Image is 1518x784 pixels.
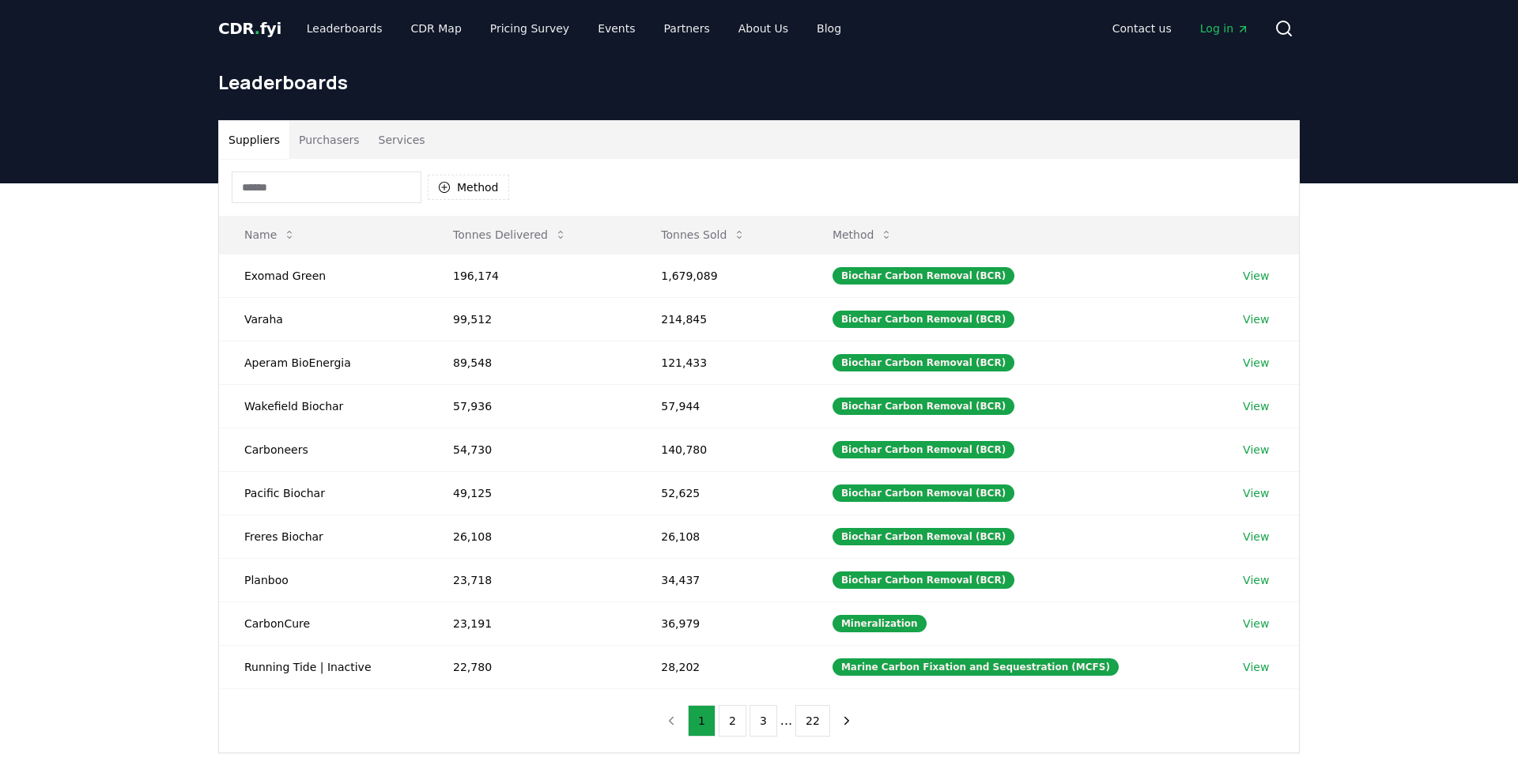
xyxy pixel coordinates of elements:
[398,14,474,43] a: CDR Map
[428,254,636,297] td: 196,174
[428,558,636,601] td: 23,718
[651,14,723,43] a: Partners
[1243,442,1269,458] a: View
[1243,355,1269,371] a: View
[232,219,308,251] button: Name
[478,14,582,43] a: Pricing Survey
[833,528,1014,545] div: Biochar Carbon Removal (BCR)
[219,558,428,601] td: Planboo
[833,571,1014,589] div: Biochar Carbon Removal (BCR)
[636,514,807,558] td: 26,108
[219,254,428,297] td: Exomad Green
[820,219,906,251] button: Method
[1243,616,1269,631] a: View
[219,121,289,159] button: Suppliers
[833,615,927,632] div: Mineralization
[719,705,746,737] button: 2
[219,471,428,514] td: Pacific Biochar
[289,121,369,159] button: Purchasers
[688,705,716,737] button: 1
[585,14,648,43] a: Events
[1100,14,1262,43] nav: Main
[1243,485,1269,501] a: View
[1243,268,1269,284] a: View
[428,341,636,384] td: 89,548
[428,175,509,200] button: Method
[428,601,636,645] td: 23,191
[636,297,807,341] td: 214,845
[833,267,1014,285] div: Biochar Carbon Removal (BCR)
[636,645,807,688] td: 28,202
[1243,398,1269,414] a: View
[1243,659,1269,675] a: View
[369,121,435,159] button: Services
[255,19,260,38] span: .
[780,711,792,730] li: ...
[1243,311,1269,327] a: View
[636,384,807,428] td: 57,944
[726,14,801,43] a: About Us
[219,514,428,558] td: Freres Biochar
[218,19,281,38] span: CDR fyi
[219,601,428,645] td: CarbonCure
[636,558,807,601] td: 34,437
[833,398,1014,415] div: Biochar Carbon Removal (BCR)
[795,705,830,737] button: 22
[636,254,807,297] td: 1,679,089
[294,14,395,43] a: Leaderboards
[1243,529,1269,545] a: View
[428,471,636,514] td: 49,125
[218,17,281,40] a: CDR.fyi
[1100,14,1184,43] a: Contact us
[636,471,807,514] td: 52,625
[636,601,807,645] td: 36,979
[219,428,428,471] td: Carboneers
[833,705,860,737] button: next page
[1188,14,1262,43] a: Log in
[804,14,854,43] a: Blog
[428,645,636,688] td: 22,780
[833,311,1014,328] div: Biochar Carbon Removal (BCR)
[636,341,807,384] td: 121,433
[648,219,758,251] button: Tonnes Sold
[750,705,777,737] button: 3
[833,658,1119,676] div: Marine Carbon Fixation and Sequestration (MCFS)
[636,428,807,471] td: 140,780
[428,297,636,341] td: 99,512
[428,384,636,428] td: 57,936
[428,428,636,471] td: 54,730
[219,645,428,688] td: Running Tide | Inactive
[219,341,428,384] td: Aperam BioEnergia
[440,219,580,251] button: Tonnes Delivered
[294,14,854,43] nav: Main
[219,297,428,341] td: Varaha
[1200,21,1249,36] span: Log in
[219,384,428,428] td: Wakefield Biochar
[428,514,636,558] td: 26,108
[218,70,1300,95] h1: Leaderboards
[1243,572,1269,588] a: View
[833,441,1014,458] div: Biochar Carbon Removal (BCR)
[833,354,1014,371] div: Biochar Carbon Removal (BCR)
[833,484,1014,502] div: Biochar Carbon Removal (BCR)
